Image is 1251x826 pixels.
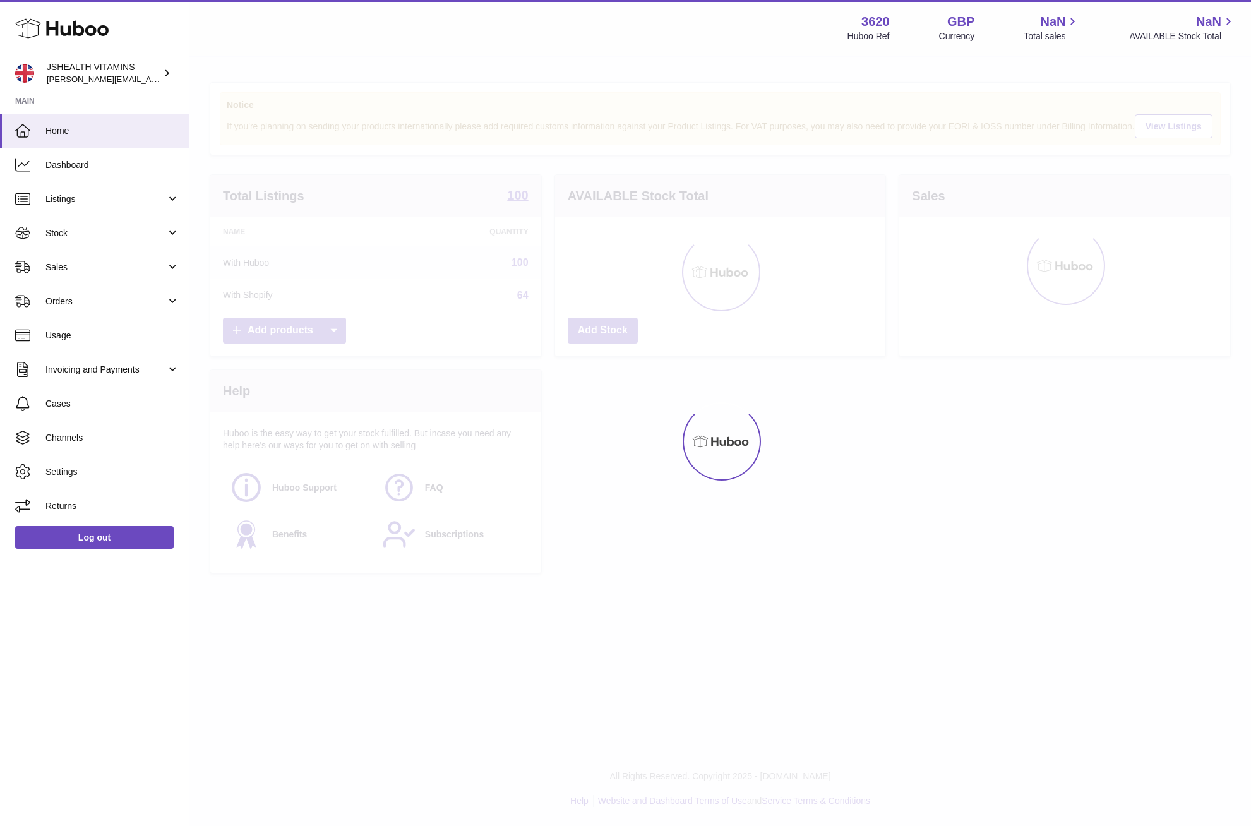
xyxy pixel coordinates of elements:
[45,432,179,444] span: Channels
[861,13,890,30] strong: 3620
[45,500,179,512] span: Returns
[45,364,166,376] span: Invoicing and Payments
[47,61,160,85] div: JSHEALTH VITAMINS
[939,30,975,42] div: Currency
[45,398,179,410] span: Cases
[847,30,890,42] div: Huboo Ref
[15,64,34,83] img: francesca@jshealthvitamins.com
[1024,30,1080,42] span: Total sales
[1040,13,1065,30] span: NaN
[47,74,253,84] span: [PERSON_NAME][EMAIL_ADDRESS][DOMAIN_NAME]
[15,526,174,549] a: Log out
[1129,30,1236,42] span: AVAILABLE Stock Total
[45,193,166,205] span: Listings
[1129,13,1236,42] a: NaN AVAILABLE Stock Total
[45,330,179,342] span: Usage
[45,125,179,137] span: Home
[45,466,179,478] span: Settings
[947,13,974,30] strong: GBP
[45,261,166,273] span: Sales
[45,296,166,308] span: Orders
[1196,13,1221,30] span: NaN
[45,159,179,171] span: Dashboard
[45,227,166,239] span: Stock
[1024,13,1080,42] a: NaN Total sales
